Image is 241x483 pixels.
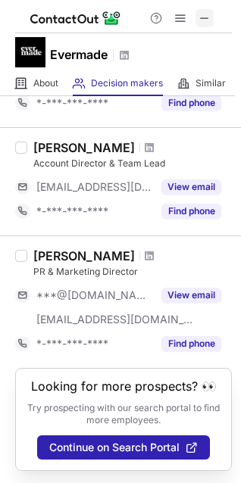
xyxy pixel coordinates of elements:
span: Similar [196,77,226,89]
img: ab9b19a721587f180efdc15a1c9737df [15,37,45,67]
div: [PERSON_NAME] [33,140,135,155]
div: [PERSON_NAME] [33,248,135,263]
button: Reveal Button [161,336,221,351]
button: Reveal Button [161,95,221,111]
span: [EMAIL_ADDRESS][DOMAIN_NAME] [36,180,152,194]
button: Reveal Button [161,204,221,219]
span: Continue on Search Portal [49,441,180,453]
img: ContactOut v5.3.10 [30,9,121,27]
p: Try prospecting with our search portal to find more employees. [27,402,221,426]
span: Decision makers [91,77,163,89]
header: Looking for more prospects? 👀 [31,379,217,393]
span: [EMAIL_ADDRESS][DOMAIN_NAME] [36,313,194,326]
span: About [33,77,58,89]
div: Account Director & Team Lead [33,157,232,170]
div: PR & Marketing Director [33,265,232,279]
span: ***@[DOMAIN_NAME] [36,288,152,302]
button: Continue on Search Portal [37,435,210,460]
h1: Evermade [50,45,108,64]
button: Reveal Button [161,288,221,303]
button: Reveal Button [161,179,221,195]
